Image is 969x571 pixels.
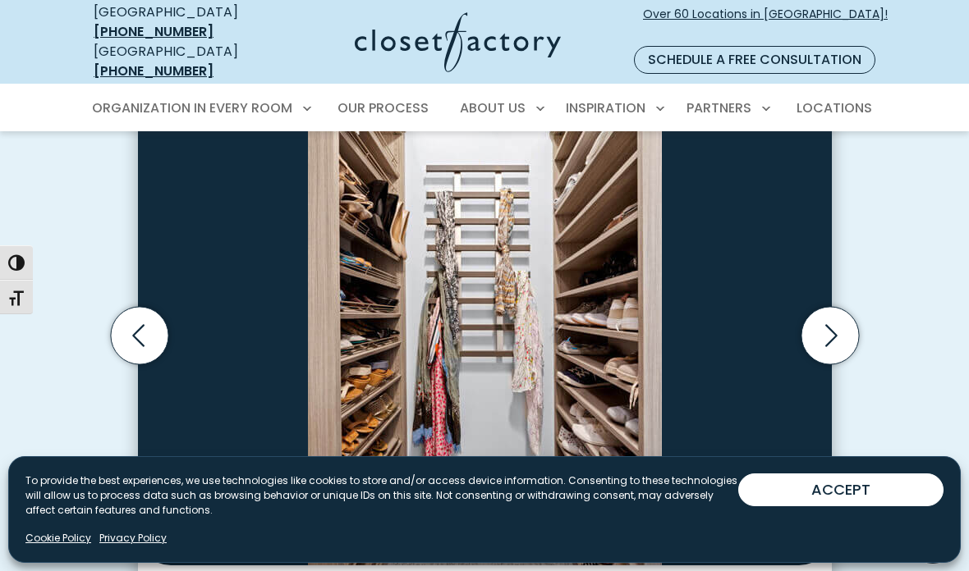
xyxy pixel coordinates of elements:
[566,98,645,117] span: Inspiration
[355,12,561,72] img: Closet Factory Logo
[92,98,292,117] span: Organization in Every Room
[795,300,866,371] button: Next slide
[25,473,738,518] p: To provide the best experiences, we use technologies like cookies to store and/or access device i...
[99,531,167,546] a: Privacy Policy
[94,22,214,41] a: [PHONE_NUMBER]
[94,62,214,80] a: [PHONE_NUMBER]
[687,98,751,117] span: Partners
[94,42,273,81] div: [GEOGRAPHIC_DATA]
[634,46,875,74] a: Schedule a Free Consultation
[797,98,872,117] span: Locations
[94,2,273,42] div: [GEOGRAPHIC_DATA]
[643,6,888,40] span: Over 60 Locations in [GEOGRAPHIC_DATA]!
[338,98,429,117] span: Our Process
[80,85,889,131] nav: Primary Menu
[460,98,526,117] span: About Us
[25,531,91,546] a: Cookie Policy
[138,61,832,565] img: Shoe shelving display with adjustable rows and a wall-mounted rack for scarves and belts.
[738,473,944,506] button: ACCEPT
[104,300,175,371] button: Previous slide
